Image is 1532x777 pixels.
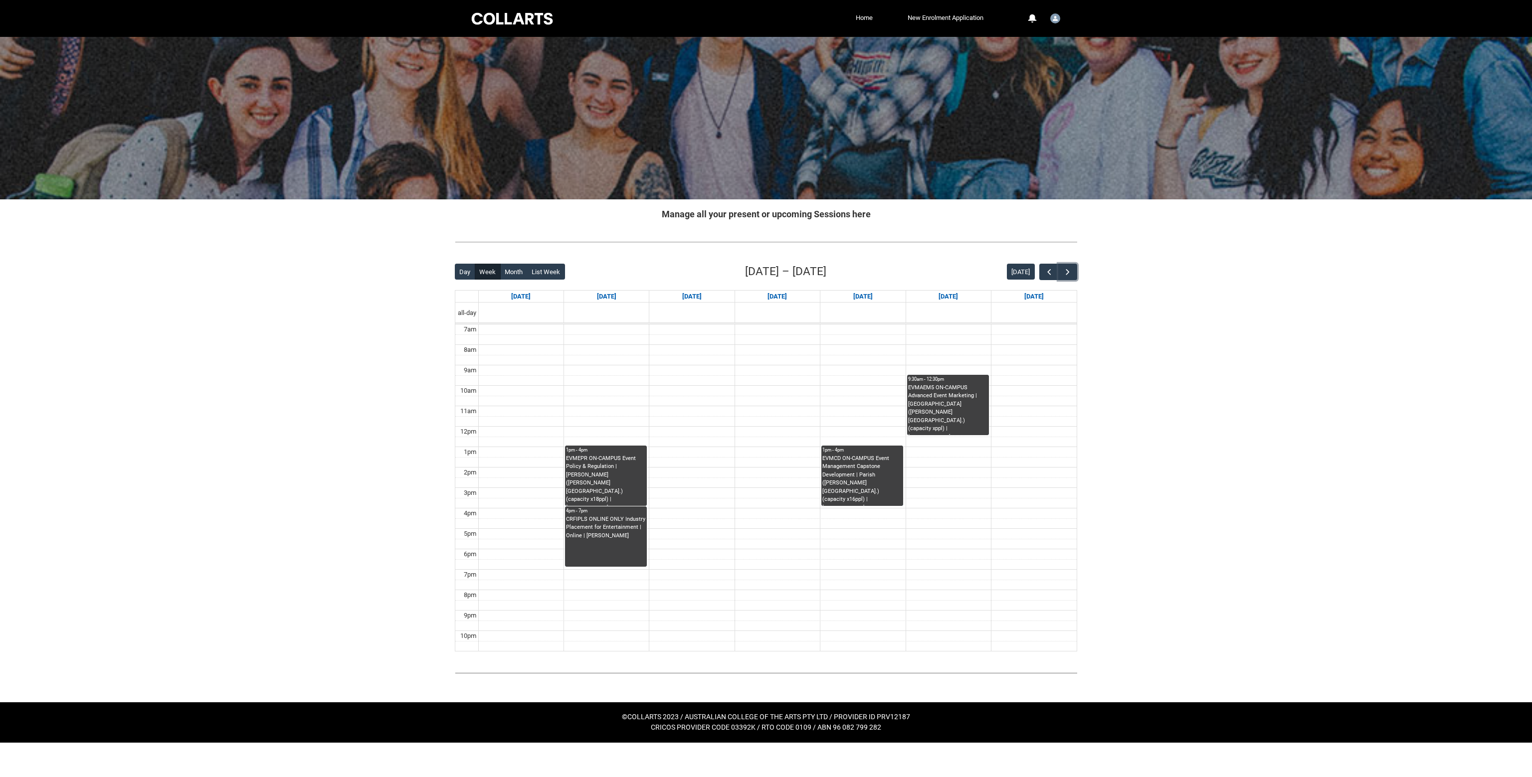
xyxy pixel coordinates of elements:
button: Month [500,264,528,280]
div: 3pm [462,488,478,498]
div: 10pm [458,631,478,641]
div: 7am [462,324,478,334]
button: [DATE] [1007,264,1035,280]
button: List Week [527,264,565,280]
img: Student.ipoliti.20241481 [1050,13,1060,23]
a: Home [853,10,875,25]
a: Go to September 14, 2025 [509,291,533,303]
div: 9am [462,365,478,375]
div: 10am [458,386,478,396]
div: 12pm [458,427,478,437]
a: Go to September 17, 2025 [766,291,789,303]
div: 4pm [462,508,478,518]
div: 11am [458,406,478,416]
div: 2pm [462,467,478,477]
h2: Manage all your present or upcoming Sessions here [455,207,1077,221]
a: Go to September 19, 2025 [937,291,960,303]
div: 5pm [462,529,478,539]
h2: [DATE] – [DATE] [745,263,826,280]
div: 7pm [462,570,478,580]
a: New Enrolment Application [905,10,986,25]
div: 1pm - 4pm [822,447,902,454]
button: Next Week [1058,264,1077,280]
div: EVMAEM5 ON-CAMPUS Advanced Event Marketing | [GEOGRAPHIC_DATA] ([PERSON_NAME][GEOGRAPHIC_DATA].) ... [908,384,988,435]
div: CRFIPLS ONLINE ONLY Industry Placement for Entertainment | Online | [PERSON_NAME] [566,515,646,540]
a: Go to September 16, 2025 [680,291,704,303]
div: 8am [462,345,478,355]
button: Day [455,264,475,280]
button: Week [475,264,501,280]
img: REDU_GREY_LINE [455,667,1077,678]
a: Go to September 15, 2025 [595,291,618,303]
div: EVMCD ON-CAMPUS Event Management Capstone Development | Parish ([PERSON_NAME][GEOGRAPHIC_DATA].) ... [822,455,902,506]
button: User Profile Student.ipoliti.20241481 [1048,9,1063,25]
div: 9:30am - 12:30pm [908,376,988,383]
div: 8pm [462,590,478,600]
div: 4pm - 7pm [566,507,646,514]
img: REDU_GREY_LINE [455,237,1077,247]
div: 9pm [462,611,478,621]
span: all-day [456,308,478,318]
button: Previous Week [1039,264,1058,280]
a: Go to September 20, 2025 [1022,291,1046,303]
a: Go to September 18, 2025 [851,291,875,303]
div: 6pm [462,549,478,559]
div: 1pm - 4pm [566,447,646,454]
div: 1pm [462,447,478,457]
div: EVMEPR ON-CAMPUS Event Policy & Regulation | [PERSON_NAME] ([PERSON_NAME][GEOGRAPHIC_DATA].) (cap... [566,455,646,506]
